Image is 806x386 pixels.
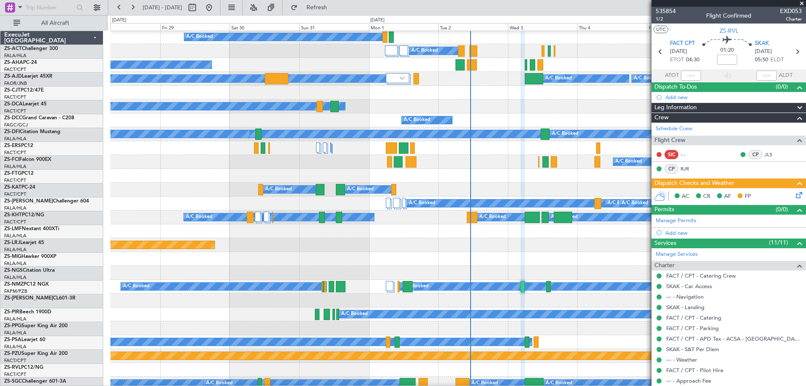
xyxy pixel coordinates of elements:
a: ZS-DCALearjet 45 [4,102,47,107]
span: 1/2 [656,16,676,23]
span: CR [703,192,710,201]
div: A/C Booked [409,197,435,210]
div: A/C Booked [404,114,430,126]
a: ZS-AHAPC-24 [4,60,37,65]
span: ZS-MIG [4,254,21,259]
a: FACT/CPT [4,94,26,100]
span: Charter [654,261,675,270]
span: (0/0) [776,82,788,91]
a: ZS-SGCChallenger 601-3A [4,379,66,384]
div: A/C Booked [341,308,368,320]
span: 01:20 [720,46,734,55]
div: - - [680,151,699,158]
a: ZS-LMFNextant 400XTi [4,226,59,231]
button: Refresh [287,1,337,14]
div: Sun 31 [299,23,369,31]
a: ZS-PSALearjet 60 [4,337,45,342]
div: Add new [665,94,802,101]
span: 04:30 [686,56,699,64]
div: Mon 1 [369,23,439,31]
div: A/C Booked [552,128,578,140]
span: All Aircraft [22,20,89,26]
div: A/C Booked [186,211,212,223]
a: ZS-DCCGrand Caravan - C208 [4,116,74,121]
span: Refresh [299,5,335,11]
span: FACT CPT [670,39,695,48]
span: Permits [654,205,674,215]
a: ZS-PIRBeech 1900D [4,310,51,315]
div: CP [665,164,678,173]
span: ZS-LMF [4,226,22,231]
span: ZS-DFI [4,129,20,134]
span: ZS-DCA [4,102,23,107]
a: ZS-NGSCitation Ultra [4,268,55,273]
a: FACT/CPT [4,108,26,114]
a: ZS-[PERSON_NAME]Challenger 604 [4,199,89,204]
div: [DATE] [370,17,385,24]
a: FALA/HLA [4,233,26,239]
div: A/C Booked [551,211,578,223]
a: FACT/CPT [4,177,26,184]
span: ZS-SGC [4,379,22,384]
a: SKAK - Car Access [666,283,712,290]
span: Flight Crew [654,136,686,145]
a: ZS-RVLPC12/NG [4,365,43,370]
a: ZS-AJDLearjet 45XR [4,74,52,79]
a: ZS-ACTChallenger 300 [4,46,58,51]
div: Tue 2 [438,23,508,31]
span: ZS-AJD [4,74,22,79]
div: Wed 3 [508,23,578,31]
a: FALA/HLA [4,136,26,142]
a: --- - Approach Fee [666,377,711,384]
span: ZS-ERS [4,143,21,148]
a: ZS-LRJLearjet 45 [4,240,44,245]
div: A/C Booked [615,155,642,168]
a: ZS-PPGSuper King Air 200 [4,323,68,328]
span: ZS-FCI [4,157,19,162]
span: ZS-PPG [4,323,21,328]
div: A/C Booked [479,211,506,223]
span: ZS-RVL [720,26,738,35]
a: ZS-KATPC-24 [4,185,35,190]
span: Charter [780,16,802,23]
a: FACT / CPT - Catering Crew [666,272,736,279]
a: FALA/HLA [4,260,26,267]
a: FALA/HLA [4,247,26,253]
a: FALA/HLA [4,205,26,211]
button: All Aircraft [9,16,91,30]
a: FAGC/GCJ [4,122,28,128]
span: (0/0) [776,205,788,214]
span: ZS-PIR [4,310,19,315]
span: Dispatch To-Dos [654,82,697,92]
a: Manage Services [656,250,698,259]
span: 05:50 [755,56,768,64]
a: Schedule Crew [656,125,692,133]
a: FACT / CPT - APD Tax - ACSA - [GEOGRAPHIC_DATA] International FACT / CPT [666,335,802,342]
div: A/C Booked [123,280,149,293]
span: ALDT [779,71,793,80]
a: FALA/HLA [4,344,26,350]
a: SKAK - Landing [666,304,704,311]
span: FP [745,192,751,201]
div: Fri 29 [160,23,230,31]
span: ZS-RVL [4,365,21,370]
span: ZS-KAT [4,185,21,190]
a: FACT/CPT [4,219,26,225]
a: ZS-ERSPC12 [4,143,33,148]
div: A/C Booked [622,197,648,210]
a: FACT/CPT [4,357,26,364]
span: ZS-NMZ [4,282,24,287]
a: --- - Navigation [666,293,704,300]
div: A/C Booked [347,183,374,196]
span: Services [654,239,676,248]
a: FACT / CPT - Catering [666,314,721,321]
span: ELDT [770,56,784,64]
div: Thu 28 [91,23,160,31]
a: RJR [680,165,699,173]
span: ZS-NGS [4,268,23,273]
span: ETOT [670,56,684,64]
button: UTC [654,26,668,33]
a: ZS-DFICitation Mustang [4,129,60,134]
span: ZS-LRJ [4,240,20,245]
a: SKAK - S&T Per Diem [666,346,719,353]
